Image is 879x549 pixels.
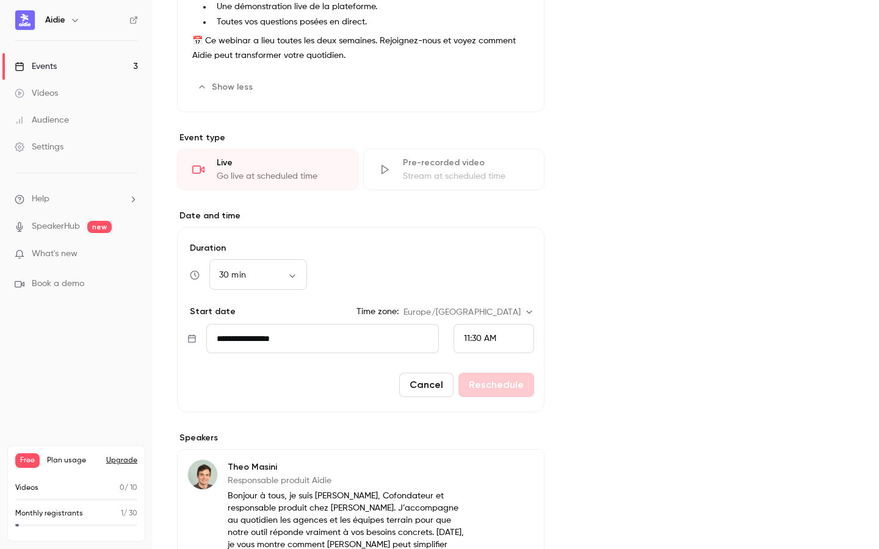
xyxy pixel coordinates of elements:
h6: Aidie [45,14,65,26]
span: new [87,221,112,233]
p: Theo Masini [228,461,465,473]
div: From [454,324,534,353]
div: Events [15,60,57,73]
div: Settings [15,141,63,153]
span: 11:30 AM [464,334,496,343]
p: / 30 [121,508,137,519]
button: Upgrade [106,456,137,465]
p: 📅 Ce webinar a lieu toutes les deux semaines. Rejoignez-nous et voyez comment Aidie peut transfor... [192,34,529,63]
img: Theo Masini [188,460,217,489]
span: Plan usage [47,456,99,465]
span: 0 [120,484,125,492]
button: Show less [192,77,260,97]
div: Go live at scheduled time [217,170,343,182]
p: Monthly registrants [15,508,83,519]
span: Help [32,193,49,206]
img: Aidie [15,10,35,30]
li: help-dropdown-opener [15,193,138,206]
label: Time zone: [356,306,399,318]
span: 1 [121,510,123,517]
li: Toutes vos questions posées en direct. [212,16,529,29]
p: Event type [177,132,544,144]
div: Pre-recorded video [403,157,529,169]
div: Videos [15,87,58,99]
p: / 10 [120,483,137,493]
div: LiveGo live at scheduled time [177,149,358,190]
div: Pre-recorded videoStream at scheduled time [363,149,544,190]
span: What's new [32,248,78,260]
p: Videos [15,483,38,493]
button: Cancel [399,373,454,397]
div: 30 min [209,269,307,281]
div: Stream at scheduled time [403,170,529,182]
label: Date and time [177,210,544,222]
label: Duration [187,242,534,254]
div: Europe/[GEOGRAPHIC_DATA] [403,306,534,318]
div: Audience [15,114,69,126]
span: Free [15,453,40,468]
p: Start date [187,306,236,318]
div: Live [217,157,343,169]
span: Book a demo [32,278,84,290]
a: SpeakerHub [32,220,80,233]
li: Une démonstration live de la plateforme. [212,1,529,13]
label: Speakers [177,432,544,444]
input: Tue, Feb 17, 2026 [206,324,439,353]
p: Responsable produit Aidie [228,475,465,487]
